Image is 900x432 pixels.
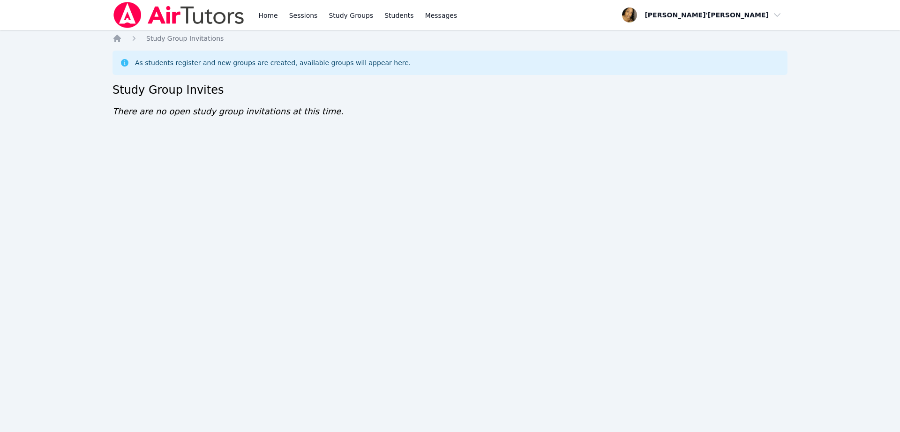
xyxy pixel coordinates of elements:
[146,34,224,43] a: Study Group Invitations
[112,82,787,97] h2: Study Group Invites
[425,11,457,20] span: Messages
[135,58,411,67] div: As students register and new groups are created, available groups will appear here.
[112,106,344,116] span: There are no open study group invitations at this time.
[112,2,245,28] img: Air Tutors
[112,34,787,43] nav: Breadcrumb
[146,35,224,42] span: Study Group Invitations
